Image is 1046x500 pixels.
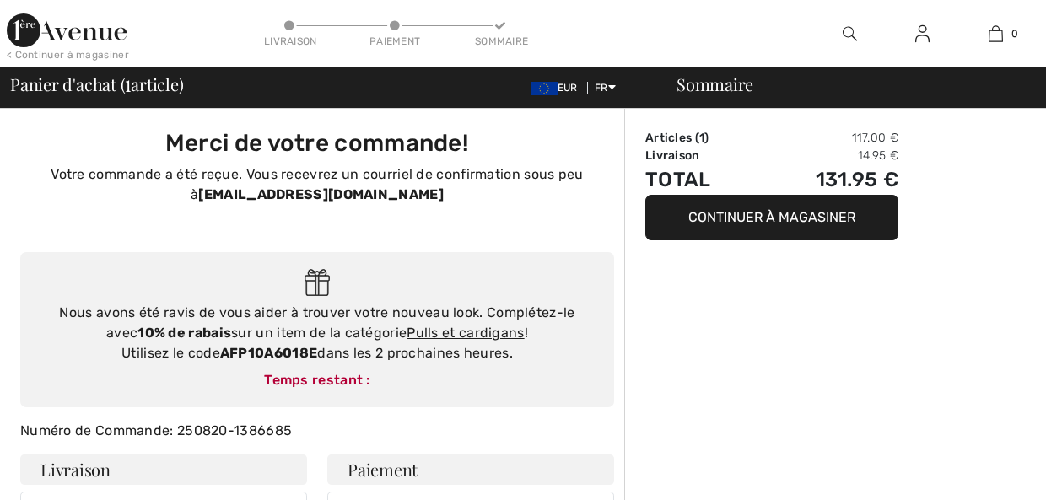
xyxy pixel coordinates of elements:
[305,269,331,297] img: Gift.svg
[757,164,898,195] td: 131.95 €
[595,82,616,94] span: FR
[20,454,307,485] h4: Livraison
[843,24,857,44] img: recherche
[531,82,585,94] span: EUR
[30,129,604,158] h3: Merci de votre commande!
[960,24,1032,44] a: 0
[137,325,231,341] strong: 10% de rabais
[645,129,757,147] td: Articles ( )
[30,164,604,205] p: Votre commande a été reçue. Vous recevrez un courriel de confirmation sous peu à
[7,47,129,62] div: < Continuer à magasiner
[220,345,317,361] strong: AFP10A6018E
[989,24,1003,44] img: Mon panier
[369,34,420,49] div: Paiement
[125,72,131,94] span: 1
[7,13,127,47] img: 1ère Avenue
[531,82,558,95] img: Euro
[198,186,443,202] strong: [EMAIL_ADDRESS][DOMAIN_NAME]
[10,76,184,93] span: Panier d'achat ( article)
[915,24,930,44] img: Mes infos
[10,421,624,441] div: Numéro de Commande: 250820-1386685
[757,129,898,147] td: 117.00 €
[645,147,757,164] td: Livraison
[264,34,315,49] div: Livraison
[699,131,704,145] span: 1
[645,164,757,195] td: Total
[475,34,526,49] div: Sommaire
[37,370,597,390] div: Temps restant :
[645,195,898,240] button: Continuer à magasiner
[656,76,1036,93] div: Sommaire
[1011,26,1018,41] span: 0
[407,325,524,341] a: Pulls et cardigans
[37,303,597,363] div: Nous avons été ravis de vous aider à trouver votre nouveau look. Complétez-le avec sur un item de...
[902,24,943,45] a: Se connecter
[327,454,614,485] h4: Paiement
[757,147,898,164] td: 14.95 €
